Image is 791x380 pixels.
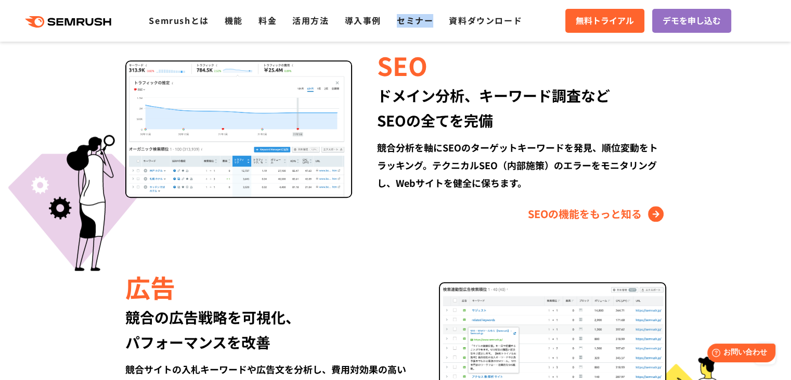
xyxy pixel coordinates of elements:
[292,14,329,27] a: 活用方法
[576,14,634,28] span: 無料トライアル
[125,269,414,305] div: 広告
[149,14,209,27] a: Semrushとは
[125,305,414,354] div: 競合の広告戦略を可視化、 パフォーマンスを改善
[377,138,666,192] div: 競合分析を軸にSEOのターゲットキーワードを発見、順位変動をトラッキング。テクニカルSEO（内部施策）のエラーをモニタリングし、Webサイトを健全に保ちます。
[698,339,780,369] iframe: Help widget launcher
[652,9,731,33] a: デモを申し込む
[345,14,381,27] a: 導入事例
[528,206,666,222] a: SEOの機能をもっと知る
[258,14,277,27] a: 料金
[663,14,721,28] span: デモを申し込む
[397,14,433,27] a: セミナー
[225,14,243,27] a: 機能
[449,14,522,27] a: 資料ダウンロード
[377,47,666,83] div: SEO
[565,9,644,33] a: 無料トライアル
[377,83,666,133] div: ドメイン分析、キーワード調査など SEOの全てを完備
